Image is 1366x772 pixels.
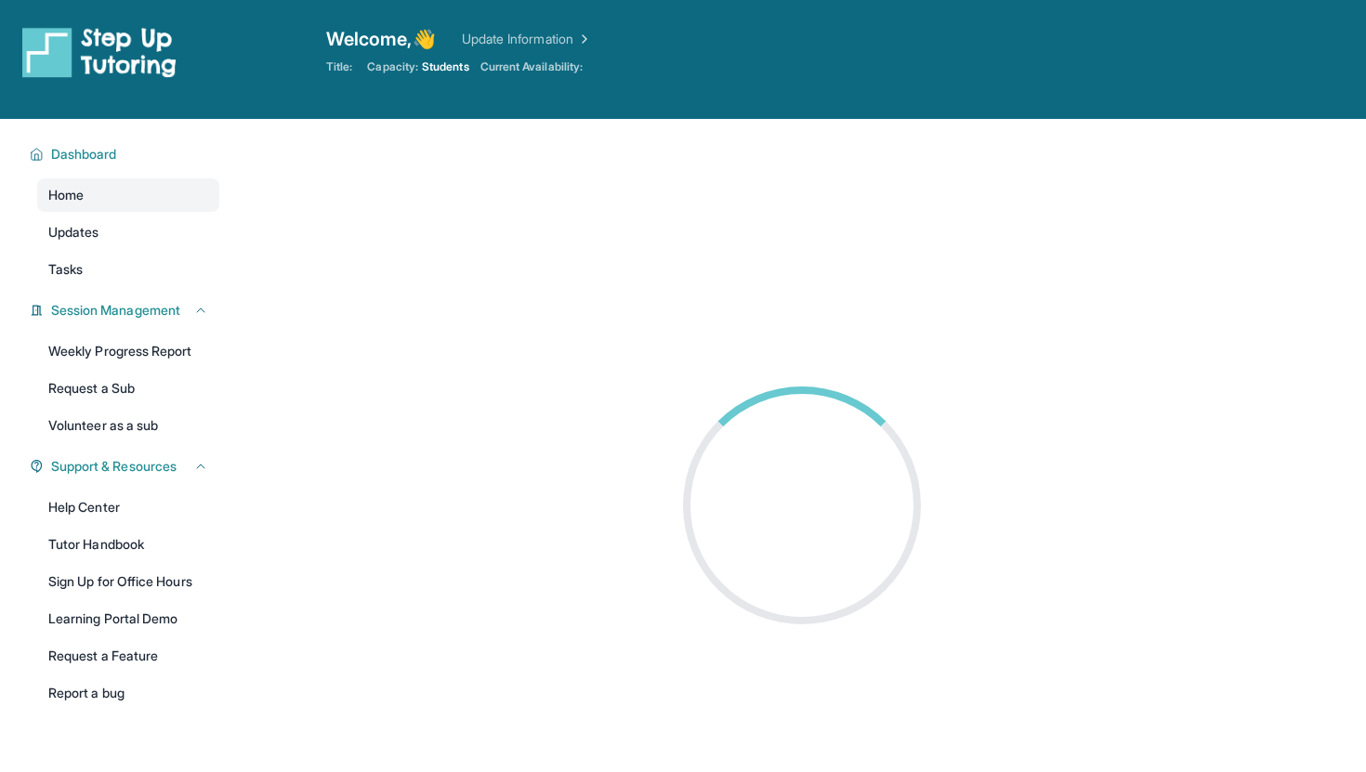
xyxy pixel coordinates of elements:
[480,59,583,74] span: Current Availability:
[422,59,469,74] span: Students
[37,491,219,524] a: Help Center
[37,676,219,710] a: Report a bug
[37,409,219,442] a: Volunteer as a sub
[37,528,219,561] a: Tutor Handbook
[573,30,592,48] img: Chevron Right
[44,457,208,476] button: Support & Resources
[48,186,84,204] span: Home
[37,602,219,635] a: Learning Portal Demo
[51,145,117,164] span: Dashboard
[326,26,436,52] span: Welcome, 👋
[37,216,219,249] a: Updates
[37,178,219,212] a: Home
[462,30,592,48] a: Update Information
[51,301,180,320] span: Session Management
[51,457,177,476] span: Support & Resources
[367,59,418,74] span: Capacity:
[22,26,177,78] img: logo
[37,565,219,598] a: Sign Up for Office Hours
[37,334,219,368] a: Weekly Progress Report
[44,301,208,320] button: Session Management
[37,253,219,286] a: Tasks
[37,372,219,405] a: Request a Sub
[37,639,219,673] a: Request a Feature
[48,223,99,242] span: Updates
[326,59,352,74] span: Title:
[48,260,83,279] span: Tasks
[44,145,208,164] button: Dashboard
